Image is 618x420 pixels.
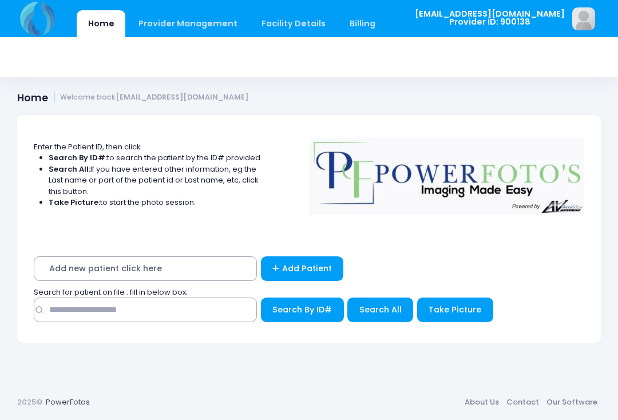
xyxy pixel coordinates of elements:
[272,304,332,315] span: Search By ID#
[49,197,263,208] li: to start the photo session.
[17,397,42,407] span: 2025©
[60,93,248,102] small: Welcome back
[261,298,344,322] button: Search By ID#
[359,304,402,315] span: Search All
[49,152,107,163] strong: Search By ID#:
[77,10,125,37] a: Home
[572,7,595,30] img: image
[46,397,90,407] a: PowerFotos
[304,130,590,215] img: Logo
[415,10,565,26] span: [EMAIL_ADDRESS][DOMAIN_NAME] Provider ID: 900138
[17,92,248,104] h1: Home
[261,256,344,281] a: Add Patient
[34,256,257,281] span: Add new patient click here
[49,152,263,164] li: to search the patient by the ID# provided.
[116,92,248,102] strong: [EMAIL_ADDRESS][DOMAIN_NAME]
[34,141,141,152] span: Enter the Patient ID, then click
[429,304,481,315] span: Take Picture
[49,164,90,175] strong: Search All:
[389,10,433,37] a: Staff
[339,10,387,37] a: Billing
[49,164,263,197] li: If you have entered other information, eg the Last name or part of the patient id or Last name, e...
[49,197,100,208] strong: Take Picture:
[417,298,493,322] button: Take Picture
[251,10,337,37] a: Facility Details
[127,10,248,37] a: Provider Management
[461,392,502,413] a: About Us
[542,392,601,413] a: Our Software
[502,392,542,413] a: Contact
[347,298,413,322] button: Search All
[34,287,188,298] span: Search for patient on file : fill in below box;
